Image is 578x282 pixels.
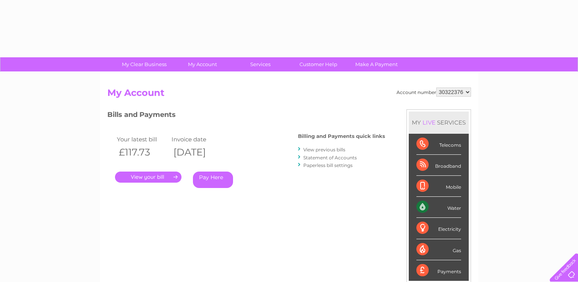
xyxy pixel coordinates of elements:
[416,134,461,155] div: Telecoms
[416,197,461,218] div: Water
[170,134,225,144] td: Invoice date
[421,119,437,126] div: LIVE
[345,57,408,71] a: Make A Payment
[416,218,461,239] div: Electricity
[409,112,469,133] div: MY SERVICES
[416,239,461,260] div: Gas
[171,57,234,71] a: My Account
[107,88,471,102] h2: My Account
[416,176,461,197] div: Mobile
[303,155,357,160] a: Statement of Accounts
[115,144,170,160] th: £117.73
[229,57,292,71] a: Services
[416,155,461,176] div: Broadband
[416,260,461,281] div: Payments
[193,172,233,188] a: Pay Here
[115,134,170,144] td: Your latest bill
[107,109,385,123] h3: Bills and Payments
[170,144,225,160] th: [DATE]
[298,133,385,139] h4: Billing and Payments quick links
[115,172,181,183] a: .
[287,57,350,71] a: Customer Help
[303,147,345,152] a: View previous bills
[113,57,176,71] a: My Clear Business
[397,88,471,97] div: Account number
[303,162,353,168] a: Paperless bill settings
